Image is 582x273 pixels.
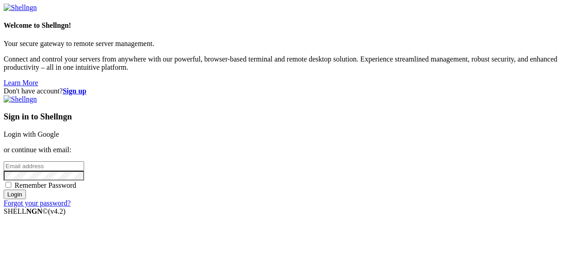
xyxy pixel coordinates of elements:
p: or continue with email: [4,146,578,154]
p: Your secure gateway to remote server management. [4,40,578,48]
span: SHELL © [4,207,65,215]
b: NGN [26,207,43,215]
input: Login [4,190,26,199]
a: Learn More [4,79,38,87]
a: Sign up [63,87,86,95]
h3: Sign in to Shellngn [4,112,578,122]
img: Shellngn [4,95,37,103]
span: Remember Password [15,181,76,189]
input: Email address [4,161,84,171]
div: Don't have account? [4,87,578,95]
a: Login with Google [4,130,59,138]
span: 4.2.0 [48,207,66,215]
h4: Welcome to Shellngn! [4,21,578,30]
img: Shellngn [4,4,37,12]
input: Remember Password [5,182,11,188]
a: Forgot your password? [4,199,70,207]
p: Connect and control your servers from anywhere with our powerful, browser-based terminal and remo... [4,55,578,72]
